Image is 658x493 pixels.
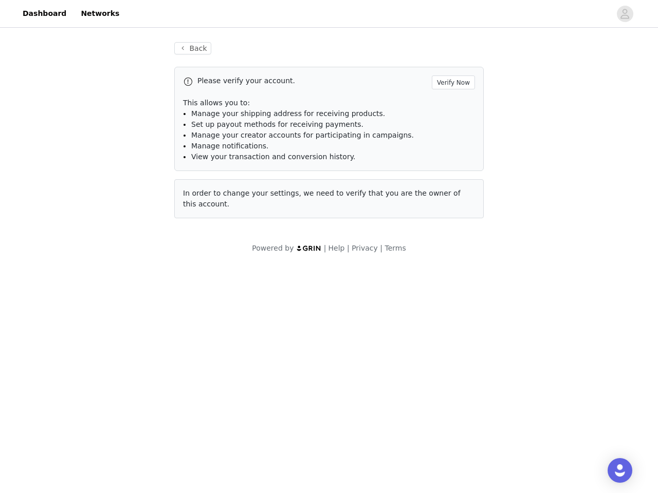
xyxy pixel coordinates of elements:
[191,120,363,128] span: Set up payout methods for receiving payments.
[328,244,345,252] a: Help
[432,75,475,89] button: Verify Now
[183,189,461,208] span: In order to change your settings, we need to verify that you are the owner of this account.
[380,244,382,252] span: |
[347,244,350,252] span: |
[191,109,385,118] span: Manage your shipping address for receiving products.
[385,244,406,252] a: Terms
[75,2,125,25] a: Networks
[191,131,414,139] span: Manage your creator accounts for participating in campaigns.
[324,244,326,252] span: |
[16,2,72,25] a: Dashboard
[191,153,355,161] span: View your transaction and conversion history.
[608,458,632,483] div: Open Intercom Messenger
[252,244,294,252] span: Powered by
[191,142,269,150] span: Manage notifications.
[352,244,378,252] a: Privacy
[620,6,630,22] div: avatar
[197,75,428,86] p: Please verify your account.
[296,245,322,252] img: logo
[183,98,475,108] p: This allows you to:
[174,42,211,54] button: Back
